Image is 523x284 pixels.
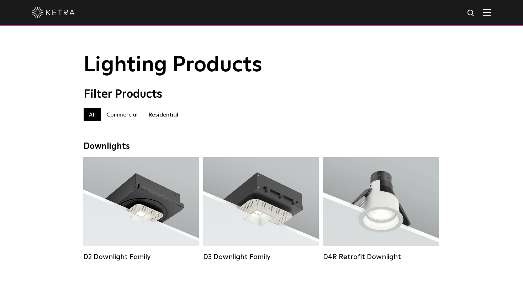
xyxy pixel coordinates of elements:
[84,141,439,152] div: Downlights
[84,88,439,101] div: Filter Products
[32,7,75,18] img: ketra-logo-2019-white
[323,253,439,261] div: D4R Retrofit Downlight
[84,108,101,121] label: All
[101,108,143,121] label: Commercial
[203,253,319,261] div: D3 Downlight Family
[467,9,476,18] img: search icon
[83,157,199,261] a: D2 Downlight Family Lumen Output:1200Colors:White / Black / Gloss Black / Silver / Bronze / Silve...
[143,108,184,121] label: Residential
[483,9,491,16] img: Hamburger%20Nav.svg
[323,157,439,261] a: D4R Retrofit Downlight Lumen Output:800Colors:White / BlackBeam Angles:15° / 25° / 40° / 60°Watta...
[83,253,199,261] div: D2 Downlight Family
[203,157,319,261] a: D3 Downlight Family Lumen Output:700 / 900 / 1100Colors:White / Black / Silver / Bronze / Paintab...
[84,55,262,76] span: Lighting Products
